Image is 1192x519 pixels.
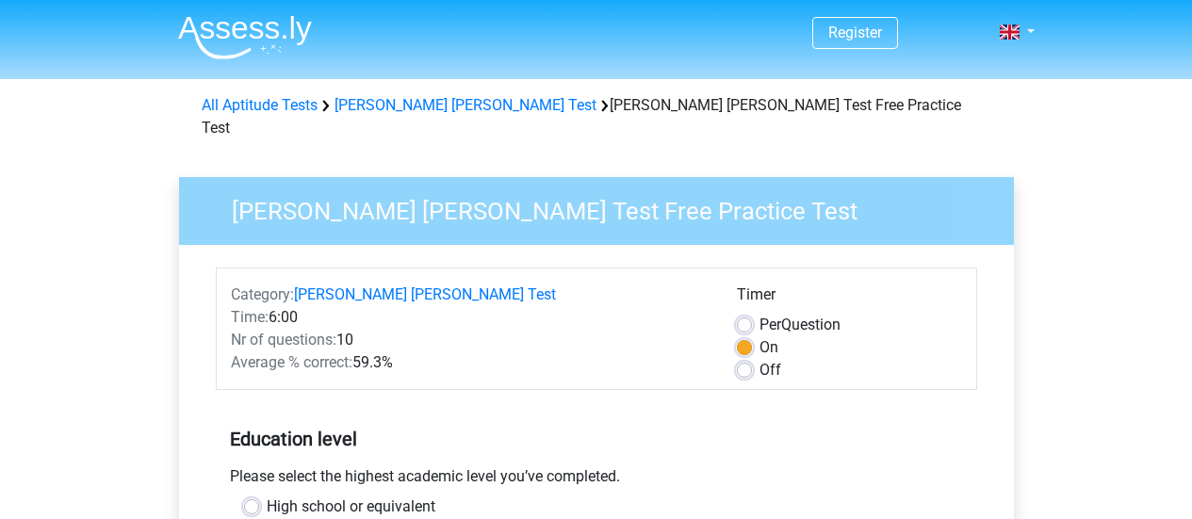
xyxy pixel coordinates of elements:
span: Average % correct: [231,353,352,371]
label: High school or equivalent [267,495,435,518]
label: Off [759,359,781,381]
label: On [759,336,778,359]
div: [PERSON_NAME] [PERSON_NAME] Test Free Practice Test [194,94,999,139]
img: Assessly [178,15,312,59]
a: [PERSON_NAME] [PERSON_NAME] Test [335,96,596,114]
label: Question [759,314,841,336]
span: Per [759,316,781,333]
a: [PERSON_NAME] [PERSON_NAME] Test [294,285,556,303]
a: All Aptitude Tests [202,96,318,114]
a: Register [828,24,882,41]
div: Please select the highest academic level you’ve completed. [216,465,977,495]
div: Timer [737,284,962,314]
span: Category: [231,285,294,303]
span: Nr of questions: [231,331,336,349]
div: 59.3% [217,351,723,374]
h5: Education level [230,420,963,458]
div: 6:00 [217,306,723,329]
div: 10 [217,329,723,351]
span: Time: [231,308,269,326]
h3: [PERSON_NAME] [PERSON_NAME] Test Free Practice Test [209,189,1000,226]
